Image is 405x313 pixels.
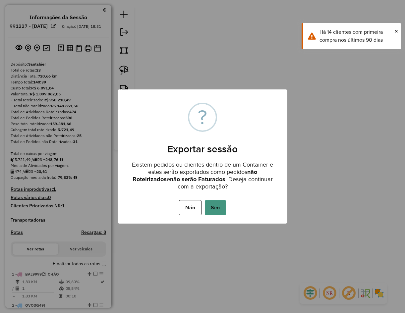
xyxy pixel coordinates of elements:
div: ? [198,104,207,130]
strong: não Roteirizados [133,169,257,183]
div: Há 14 clientes com primeira compra nos últimos 90 dias [319,28,396,44]
div: Existem pedidos ou clientes dentro de um Container e estes serão exportados como pedidos e . Dese... [118,155,287,192]
button: Não [179,200,201,215]
button: Sim [205,200,226,215]
strong: não serão Faturados [170,176,225,183]
h2: Exportar sessão [118,135,287,155]
button: Close [395,26,398,36]
span: × [395,27,398,35]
